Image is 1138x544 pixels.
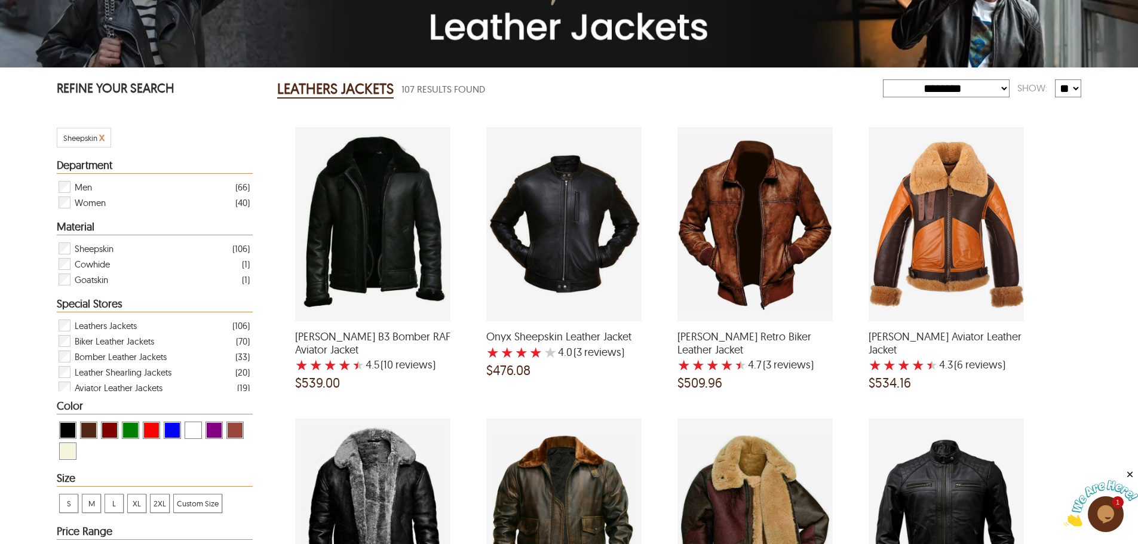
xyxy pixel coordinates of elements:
[59,442,76,460] div: View Beige Leathers Jackets
[235,365,250,380] div: ( 20 )
[235,180,250,195] div: ( 66 )
[57,525,253,540] div: Heading Filter Leathers Jackets by Price Range
[869,314,1024,395] a: Gary Aviator Leather Jacket with a 4.333333333333333 Star Rating 6 Product Review and a price of ...
[101,422,118,439] div: View Maroon Leathers Jackets
[75,195,106,210] span: Women
[573,346,624,358] span: )
[529,346,542,358] label: 4 rating
[1010,78,1055,99] div: Show:
[128,494,146,512] span: XL
[63,133,97,143] span: Filter Sheepskin
[57,195,250,210] div: Filter Women Leathers Jackets
[57,400,253,414] div: Heading Filter Leathers Jackets by Color
[236,334,250,349] div: ( 70 )
[232,318,250,333] div: ( 106 )
[352,359,364,371] label: 5 rating
[75,241,114,256] span: Sheepskin
[235,195,250,210] div: ( 40 )
[582,346,621,358] span: reviews
[105,494,123,512] span: L
[954,359,1005,371] span: )
[60,494,78,512] span: S
[763,359,771,371] span: (3
[912,359,925,371] label: 4 rating
[954,359,963,371] span: (6
[122,422,139,439] div: View Green Leathers Jackets
[869,359,882,371] label: 1 rating
[164,422,181,439] div: View Blue Leathers Jackets
[75,179,92,195] span: Men
[558,346,572,358] label: 4.0
[59,494,78,513] div: View S Leathers Jackets
[381,359,435,371] span: )
[82,494,101,513] div: View M Leathers Jackets
[57,380,250,395] div: Filter Aviator Leather Jackets Leathers Jackets
[242,272,250,287] div: ( 1 )
[338,359,351,371] label: 4 rating
[143,422,160,439] div: View Red Leathers Jackets
[75,364,171,380] span: Leather Shearling Jackets
[1064,469,1138,526] iframe: chat widget
[242,257,250,272] div: ( 1 )
[127,494,146,513] div: View XL Leathers Jackets
[869,377,911,389] span: $534.16
[105,494,124,513] div: View L Leathers Jackets
[173,494,222,513] div: View Custom Size Leathers Jackets
[515,346,528,358] label: 3 rating
[57,272,250,287] div: Filter Goatskin Leathers Jackets
[75,349,167,364] span: Bomber Leather Jackets
[57,159,253,174] div: Heading Filter Leathers Jackets by Department
[99,130,105,144] span: Cancel Filter
[75,380,162,395] span: Aviator Leather Jackets
[883,359,896,371] label: 2 rating
[185,422,202,439] div: View White Leathers Jackets
[277,77,883,101] div: Leathers Jackets 107 Results Found
[501,346,514,358] label: 2 rating
[897,359,910,371] label: 3 rating
[205,422,223,439] div: View Purple Leathers Jackets
[573,346,582,358] span: (3
[963,359,1002,371] span: reviews
[295,330,450,356] span: Troy B3 Bomber RAF Aviator Jacket
[720,359,734,371] label: 4 rating
[295,377,340,389] span: $539.00
[763,359,814,371] span: )
[735,359,747,371] label: 5 rating
[677,330,833,356] span: Abel Retro Biker Leather Jacket
[226,422,244,439] div: View Cognac Leathers Jackets
[235,349,250,364] div: ( 33 )
[150,494,170,513] div: View 2XL Leathers Jackets
[59,422,76,439] div: View Black Leathers Jackets
[677,377,722,389] span: $509.96
[748,359,762,371] label: 4.7
[324,359,337,371] label: 3 rating
[57,364,250,380] div: Filter Leather Shearling Jackets Leathers Jackets
[57,298,253,312] div: Heading Filter Leathers Jackets by Special Stores
[57,318,250,333] div: Filter Leathers Jackets Leathers Jackets
[486,364,530,376] span: $476.08
[57,79,253,99] p: REFINE YOUR SEARCH
[232,241,250,256] div: ( 106 )
[57,349,250,364] div: Filter Bomber Leather Jackets Leathers Jackets
[309,359,323,371] label: 2 rating
[277,79,394,99] h2: LEATHERS JACKETS
[174,494,222,512] span: Custom Size
[381,359,393,371] span: (10
[151,494,169,512] span: 2XL
[771,359,811,371] span: reviews
[486,346,499,358] label: 1 rating
[57,472,253,487] div: Heading Filter Leathers Jackets by Size
[57,221,253,235] div: Heading Filter Leathers Jackets by Material
[57,179,250,195] div: Filter Men Leathers Jackets
[82,494,100,512] span: M
[486,330,642,343] span: Onyx Sheepskin Leather Jacket
[57,241,250,256] div: Filter Sheepskin Leathers Jackets
[237,380,250,395] div: ( 19 )
[295,359,308,371] label: 1 rating
[75,333,154,349] span: Biker Leather Jackets
[692,359,705,371] label: 2 rating
[926,359,938,371] label: 5 rating
[366,359,379,371] label: 4.5
[295,314,450,395] a: Troy B3 Bomber RAF Aviator Jacket with a 4.5 Star Rating 10 Product Review and a price of $539.00
[706,359,719,371] label: 3 rating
